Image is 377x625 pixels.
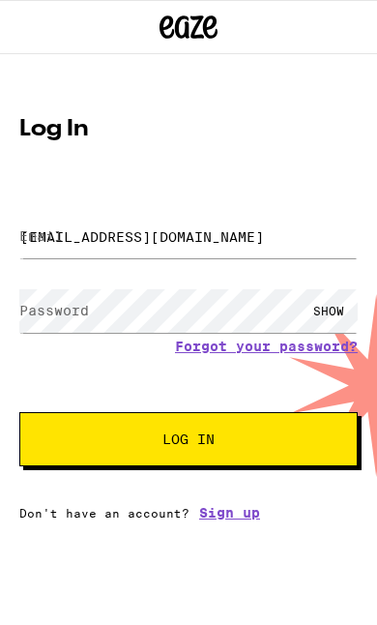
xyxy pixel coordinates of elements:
[19,118,358,141] h1: Log In
[19,228,63,244] label: Email
[162,432,215,446] span: Log In
[300,289,358,333] div: SHOW
[19,505,358,521] div: Don't have an account?
[14,15,159,33] span: Hi. Need any help?
[199,505,260,521] a: Sign up
[19,215,358,258] input: Email
[19,303,89,318] label: Password
[175,339,358,354] a: Forgot your password?
[19,412,358,466] button: Log In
